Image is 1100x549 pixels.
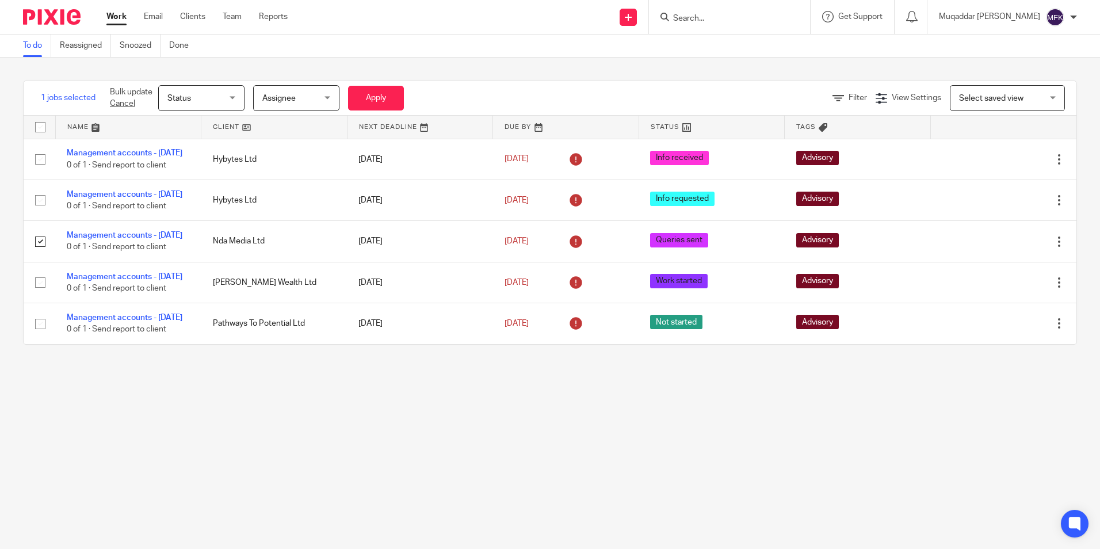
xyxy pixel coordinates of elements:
[348,86,404,110] button: Apply
[796,192,839,206] span: Advisory
[67,202,166,210] span: 0 of 1 · Send report to client
[796,124,816,130] span: Tags
[67,284,166,292] span: 0 of 1 · Send report to client
[110,86,152,110] p: Bulk update
[120,35,161,57] a: Snoozed
[201,303,347,344] td: Pathways To Potential Ltd
[672,14,776,24] input: Search
[110,100,135,108] a: Cancel
[23,9,81,25] img: Pixie
[169,35,197,57] a: Done
[796,233,839,247] span: Advisory
[201,221,347,262] td: Nda Media Ltd
[223,11,242,22] a: Team
[505,237,529,245] span: [DATE]
[167,94,191,102] span: Status
[959,94,1023,102] span: Select saved view
[347,139,493,180] td: [DATE]
[650,233,708,247] span: Queries sent
[650,274,708,288] span: Work started
[41,92,96,104] span: 1 jobs selected
[180,11,205,22] a: Clients
[505,279,529,287] span: [DATE]
[67,273,182,281] a: Management accounts - [DATE]
[796,274,839,288] span: Advisory
[67,243,166,251] span: 0 of 1 · Send report to client
[505,319,529,327] span: [DATE]
[650,151,709,165] span: Info received
[67,161,166,169] span: 0 of 1 · Send report to client
[347,180,493,220] td: [DATE]
[262,94,296,102] span: Assignee
[650,192,715,206] span: Info requested
[849,94,867,102] span: Filter
[201,139,347,180] td: Hybytes Ltd
[67,231,182,239] a: Management accounts - [DATE]
[201,262,347,303] td: [PERSON_NAME] Wealth Ltd
[23,35,51,57] a: To do
[838,13,883,21] span: Get Support
[201,180,347,220] td: Hybytes Ltd
[347,303,493,344] td: [DATE]
[939,11,1040,22] p: Muqaddar [PERSON_NAME]
[505,155,529,163] span: [DATE]
[347,262,493,303] td: [DATE]
[796,315,839,329] span: Advisory
[106,11,127,22] a: Work
[67,190,182,199] a: Management accounts - [DATE]
[892,94,941,102] span: View Settings
[796,151,839,165] span: Advisory
[347,221,493,262] td: [DATE]
[67,149,182,157] a: Management accounts - [DATE]
[259,11,288,22] a: Reports
[67,326,166,334] span: 0 of 1 · Send report to client
[144,11,163,22] a: Email
[60,35,111,57] a: Reassigned
[650,315,702,329] span: Not started
[505,196,529,204] span: [DATE]
[1046,8,1064,26] img: svg%3E
[67,314,182,322] a: Management accounts - [DATE]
